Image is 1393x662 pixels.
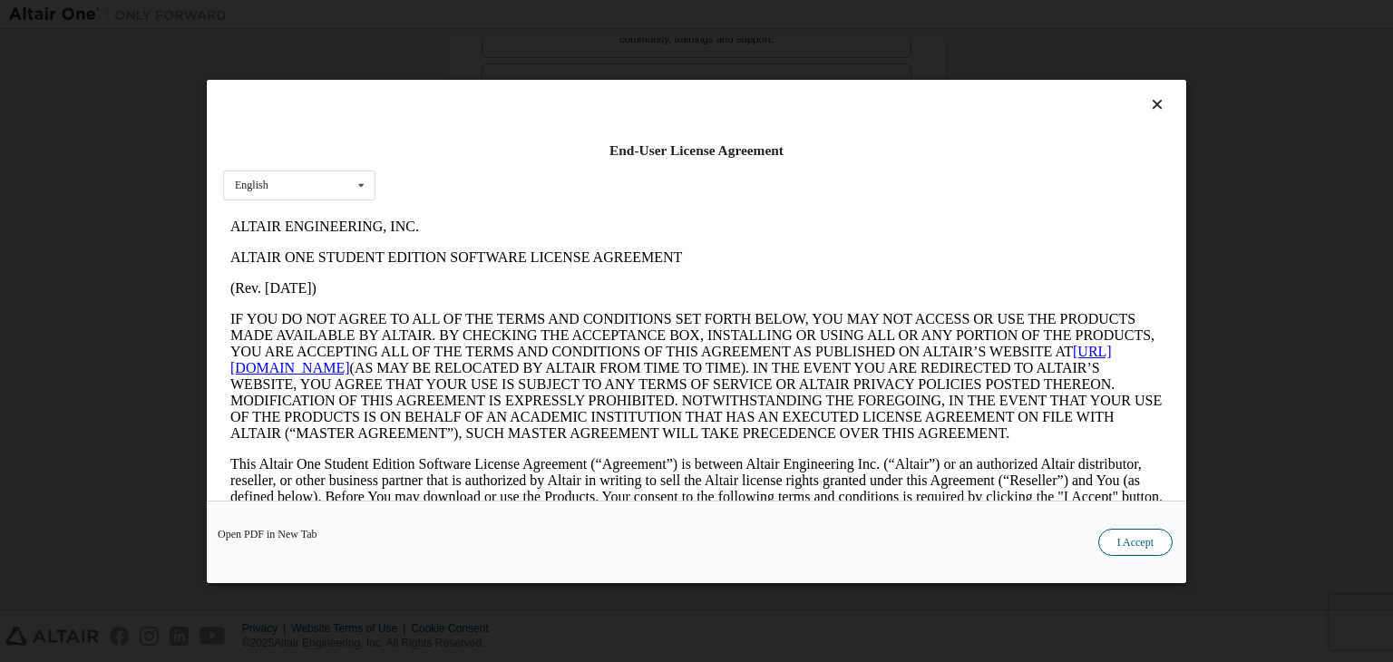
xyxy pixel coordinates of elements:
[7,245,940,310] p: This Altair One Student Edition Software License Agreement (“Agreement”) is between Altair Engine...
[7,100,940,230] p: IF YOU DO NOT AGREE TO ALL OF THE TERMS AND CONDITIONS SET FORTH BELOW, YOU MAY NOT ACCESS OR USE...
[7,38,940,54] p: ALTAIR ONE STUDENT EDITION SOFTWARE LICENSE AGREEMENT
[7,7,940,24] p: ALTAIR ENGINEERING, INC.
[235,180,268,190] div: English
[218,529,317,540] a: Open PDF in New Tab
[7,132,889,164] a: [URL][DOMAIN_NAME]
[1098,529,1173,556] button: I Accept
[223,141,1170,160] div: End-User License Agreement
[7,69,940,85] p: (Rev. [DATE])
